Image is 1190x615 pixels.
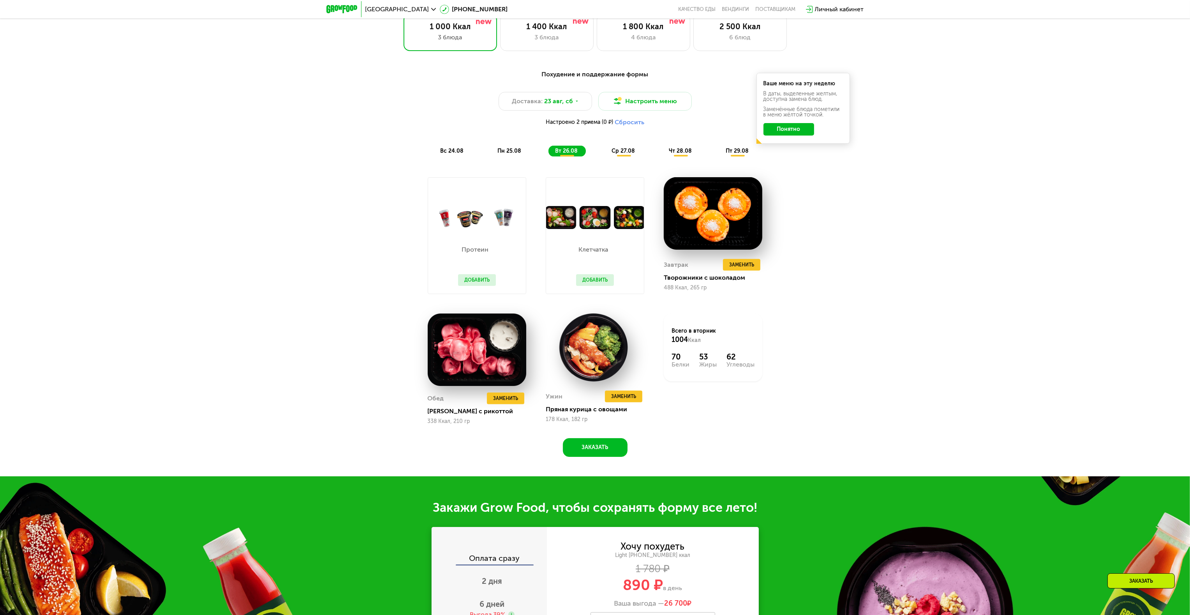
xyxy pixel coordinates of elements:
div: Углеводы [726,361,755,368]
div: 1 800 Ккал [605,22,682,31]
span: Заменить [493,395,518,402]
div: Оплата сразу [432,554,547,564]
div: 62 [726,352,755,361]
div: В даты, выделенные желтым, доступна замена блюд. [763,91,843,102]
div: Похудение и поддержание формы [365,70,826,79]
span: [GEOGRAPHIC_DATA] [365,6,429,12]
div: Пряная курица с овощами [546,405,651,413]
span: Ккал [688,337,701,344]
p: Протеин [458,247,492,253]
p: Клетчатка [576,247,610,253]
div: Обед [428,393,444,404]
span: вт 26.08 [555,148,578,154]
span: 26 700 [664,599,687,608]
span: 1004 [672,335,688,344]
span: чт 28.08 [669,148,692,154]
div: 2 500 Ккал [702,22,779,31]
div: Белки [672,361,689,368]
div: 1 780 ₽ [547,565,759,573]
a: Вендинги [722,6,749,12]
div: 53 [699,352,717,361]
div: 338 Ккал, 210 гр [428,418,526,425]
span: 890 ₽ [623,576,663,594]
div: Заменённые блюда пометили в меню жёлтой точкой. [763,107,843,118]
div: 4 блюда [605,33,682,42]
button: Заменить [723,259,760,271]
div: 3 блюда [508,33,585,42]
div: 6 блюд [702,33,779,42]
div: [PERSON_NAME] с рикоттой [428,407,532,415]
div: Хочу похудеть [621,542,685,551]
span: вс 24.08 [441,148,464,154]
span: 6 дней [480,599,505,609]
span: 2 дня [482,576,502,586]
button: Настроить меню [598,92,692,111]
div: Завтрак [664,259,688,271]
span: ₽ [664,599,691,608]
span: 23 авг, сб [544,97,573,106]
button: Заказать [563,438,628,457]
div: Заказать [1107,573,1175,589]
div: Ваше меню на эту неделю [763,81,843,86]
div: 70 [672,352,689,361]
div: Творожники с шоколадом [664,274,769,282]
div: Жиры [699,361,717,368]
div: 488 Ккал, 265 гр [664,285,762,291]
div: Всего в вторник [672,327,755,344]
div: 1 400 Ккал [508,22,585,31]
span: Заменить [611,393,636,400]
div: Light [PHONE_NUMBER] ккал [547,552,759,559]
span: пт 29.08 [726,148,749,154]
span: Заменить [729,261,754,269]
a: [PHONE_NUMBER] [440,5,508,14]
div: 3 блюда [412,33,489,42]
button: Заменить [605,391,642,402]
button: Сбросить [615,118,644,126]
span: ср 27.08 [612,148,635,154]
button: Заменить [487,393,524,404]
span: пн 25.08 [498,148,522,154]
div: 178 Ккал, 182 гр [546,416,644,423]
button: Добавить [458,274,496,286]
div: поставщикам [756,6,796,12]
span: Доставка: [512,97,543,106]
span: в день [663,584,682,592]
div: Ужин [546,391,562,402]
button: Добавить [576,274,614,286]
a: Качество еды [679,6,716,12]
div: 1 000 Ккал [412,22,489,31]
span: Настроено 2 приема (0 ₽) [546,120,613,125]
div: Личный кабинет [815,5,864,14]
div: Ваша выгода — [547,599,759,608]
button: Понятно [763,123,814,136]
